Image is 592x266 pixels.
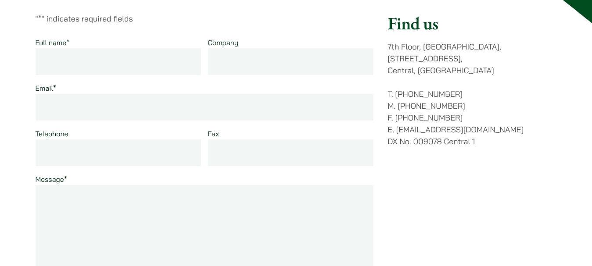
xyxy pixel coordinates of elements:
h2: Find us [387,13,556,34]
p: 7th Floor, [GEOGRAPHIC_DATA], [STREET_ADDRESS], Central, [GEOGRAPHIC_DATA] [387,41,556,76]
p: T. [PHONE_NUMBER] M. [PHONE_NUMBER] F. [PHONE_NUMBER] E. [EMAIL_ADDRESS][DOMAIN_NAME] DX No. 0090... [387,88,556,147]
label: Message [36,175,67,184]
label: Full name [36,38,70,47]
label: Telephone [36,129,68,138]
label: Company [208,38,239,47]
label: Fax [208,129,219,138]
p: " " indicates required fields [36,13,374,25]
label: Email [36,84,56,92]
